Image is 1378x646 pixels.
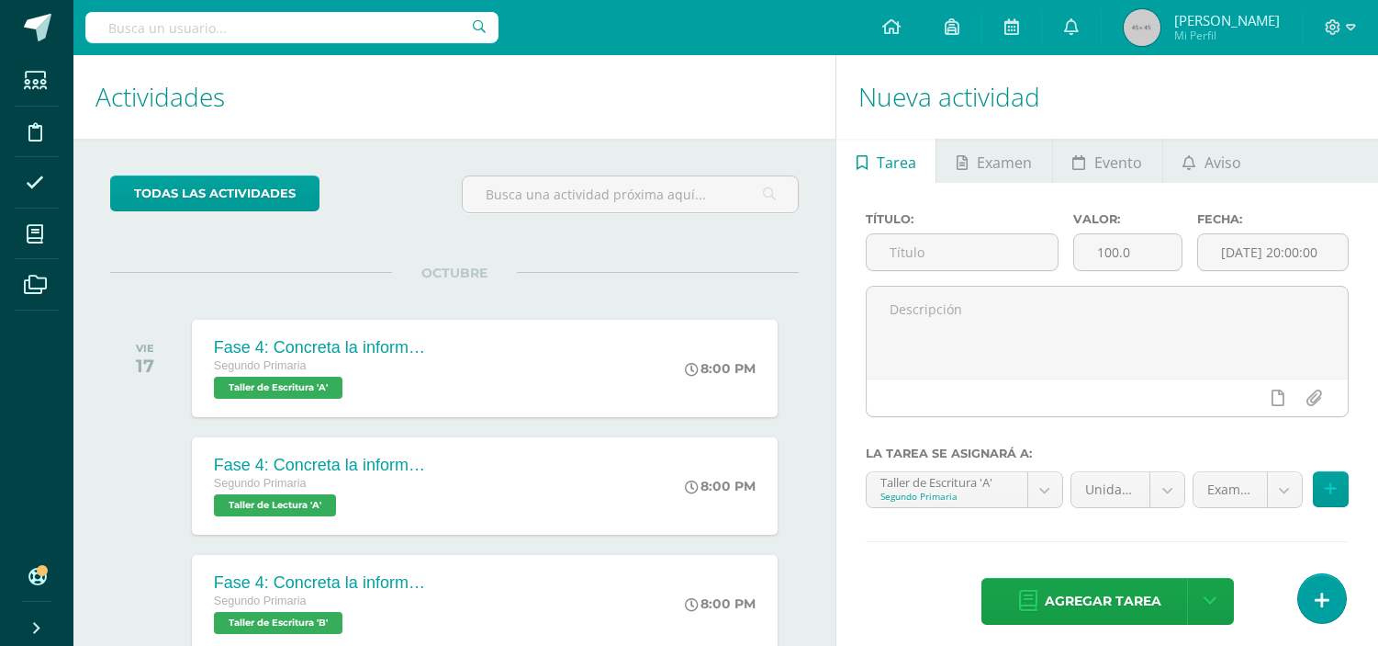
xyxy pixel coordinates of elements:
div: 8:00 PM [685,360,756,377]
h1: Nueva actividad [858,55,1356,139]
span: Aviso [1204,141,1241,185]
input: Busca un usuario... [85,12,499,43]
span: [PERSON_NAME] [1174,11,1280,29]
a: Unidad 4 [1071,472,1184,507]
div: Segundo Primaria [880,490,1013,503]
span: Segundo Primaria [214,359,307,372]
div: Fase 4: Concreta la información para presentar. [214,338,434,357]
a: Taller de Escritura 'A'Segundo Primaria [867,472,1061,507]
h1: Actividades [95,55,813,139]
label: Valor: [1073,212,1182,226]
span: OCTUBRE [392,265,517,281]
label: La tarea se asignará a: [866,447,1349,460]
input: Fecha de entrega [1198,234,1348,270]
span: Examen [977,141,1032,185]
a: Aviso [1163,139,1261,183]
div: VIE [136,342,154,355]
img: 45x45 [1124,9,1160,46]
div: 17 [136,355,154,377]
div: Fase 4: Concreta la información para presentar. [214,456,434,475]
span: Segundo Primaria [214,595,307,607]
span: Segundo Primaria [214,477,307,490]
span: Taller de Escritura 'B' [214,612,342,634]
a: Tarea [836,139,935,183]
div: 8:00 PM [685,595,756,612]
a: todas las Actividades [110,176,319,211]
a: Evento [1053,139,1162,183]
div: Fase 4: Concreta la información para presentar. [214,573,434,593]
span: Agregar tarea [1045,579,1161,624]
span: Examen (30.0pts) [1207,472,1253,507]
a: Examen [936,139,1051,183]
label: Fecha: [1197,212,1349,226]
span: Taller de Lectura 'A' [214,494,336,516]
a: Examen (30.0pts) [1193,472,1302,507]
span: Evento [1094,141,1142,185]
span: Mi Perfil [1174,28,1280,43]
div: 8:00 PM [685,478,756,494]
span: Unidad 4 [1085,472,1136,507]
input: Título [867,234,1058,270]
label: Título: [866,212,1059,226]
input: Busca una actividad próxima aquí... [463,176,798,212]
span: Taller de Escritura 'A' [214,377,342,399]
div: Taller de Escritura 'A' [880,472,1013,490]
span: Tarea [877,141,916,185]
input: Puntos máximos [1074,234,1182,270]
